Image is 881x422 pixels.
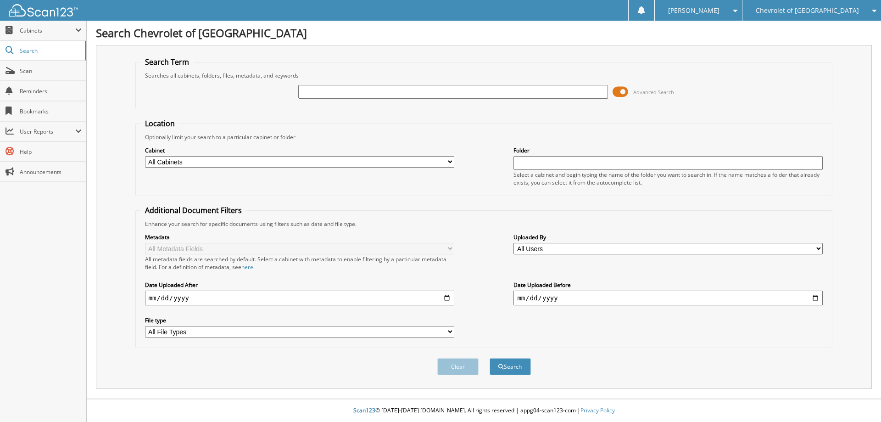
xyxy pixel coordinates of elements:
[20,128,75,135] span: User Reports
[20,87,82,95] span: Reminders
[20,27,75,34] span: Cabinets
[20,67,82,75] span: Scan
[140,118,179,129] legend: Location
[668,8,719,13] span: [PERSON_NAME]
[513,281,823,289] label: Date Uploaded Before
[145,316,454,324] label: File type
[513,171,823,186] div: Select a cabinet and begin typing the name of the folder you want to search in. If the name match...
[513,233,823,241] label: Uploaded By
[96,25,872,40] h1: Search Chevrolet of [GEOGRAPHIC_DATA]
[140,133,828,141] div: Optionally limit your search to a particular cabinet or folder
[140,220,828,228] div: Enhance your search for specific documents using filters such as date and file type.
[145,291,454,305] input: start
[87,399,881,422] div: © [DATE]-[DATE] [DOMAIN_NAME]. All rights reserved | appg04-scan123-com |
[145,146,454,154] label: Cabinet
[140,205,246,215] legend: Additional Document Filters
[437,358,479,375] button: Clear
[20,47,80,55] span: Search
[140,57,194,67] legend: Search Term
[353,406,375,414] span: Scan123
[145,233,454,241] label: Metadata
[756,8,859,13] span: Chevrolet of [GEOGRAPHIC_DATA]
[20,107,82,115] span: Bookmarks
[145,281,454,289] label: Date Uploaded After
[513,146,823,154] label: Folder
[580,406,615,414] a: Privacy Policy
[490,358,531,375] button: Search
[241,263,253,271] a: here
[633,89,674,96] span: Advanced Search
[9,4,78,17] img: scan123-logo-white.svg
[140,72,828,79] div: Searches all cabinets, folders, files, metadata, and keywords
[513,291,823,305] input: end
[20,168,82,176] span: Announcements
[20,148,82,156] span: Help
[145,255,454,271] div: All metadata fields are searched by default. Select a cabinet with metadata to enable filtering b...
